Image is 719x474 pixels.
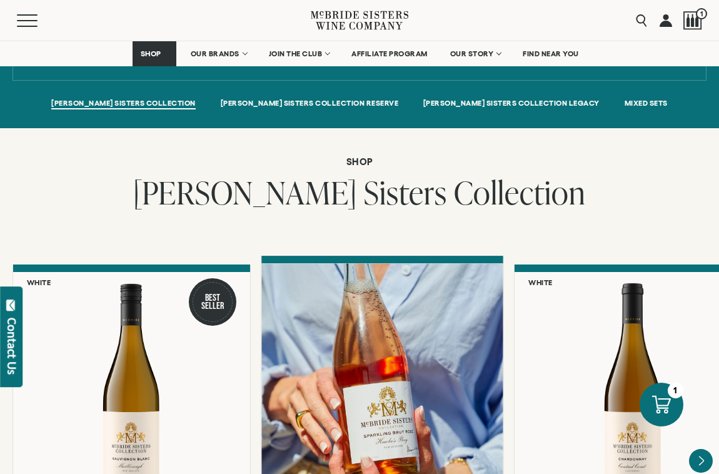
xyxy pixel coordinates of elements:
[221,99,398,109] a: [PERSON_NAME] SISTERS COLLECTION RESERVE
[523,49,579,58] span: FIND NEAR YOU
[17,14,62,27] button: Mobile Menu Trigger
[668,383,683,398] div: 1
[183,41,254,66] a: OUR BRANDS
[191,49,239,58] span: OUR BRANDS
[528,278,553,286] h6: White
[343,41,436,66] a: AFFILIATE PROGRAM
[442,41,509,66] a: OUR STORY
[423,99,600,109] a: [PERSON_NAME] SISTERS COLLECTION LEGACY
[261,41,338,66] a: JOIN THE CLUB
[454,171,586,214] span: Collection
[351,49,428,58] span: AFFILIATE PROGRAM
[27,278,51,286] h6: White
[689,449,713,473] button: Next
[450,49,494,58] span: OUR STORY
[364,171,447,214] span: Sisters
[133,41,176,66] a: SHOP
[269,49,323,58] span: JOIN THE CLUB
[141,49,162,58] span: SHOP
[696,8,707,19] span: 1
[6,318,18,375] div: Contact Us
[515,41,587,66] a: FIND NEAR YOU
[625,99,668,109] a: MIXED SETS
[133,171,357,214] span: [PERSON_NAME]
[51,99,195,109] a: [PERSON_NAME] SISTERS COLLECTION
